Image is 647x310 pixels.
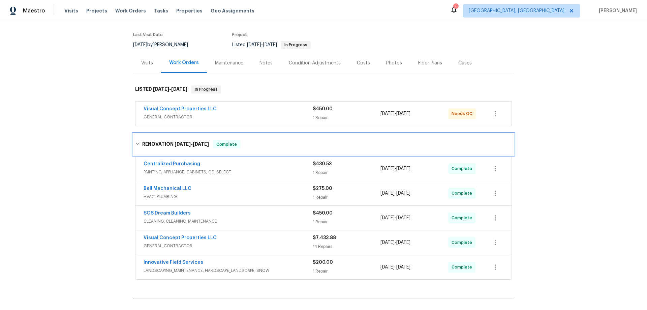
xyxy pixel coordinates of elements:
span: [DATE] [380,240,395,245]
span: [GEOGRAPHIC_DATA], [GEOGRAPHIC_DATA] [469,7,564,14]
span: - [175,142,209,146]
span: Complete [214,141,240,148]
span: [DATE] [396,216,410,220]
span: [DATE] [175,142,191,146]
div: 14 Repairs [313,243,380,250]
span: $430.53 [313,162,332,166]
div: Costs [357,60,370,66]
div: 1 Repair [313,169,380,176]
span: [DATE] [263,43,277,47]
div: 1 Repair [313,194,380,201]
span: - [380,264,410,271]
span: Tasks [154,8,168,13]
span: GENERAL_CONTRACTOR [144,243,313,249]
span: In Progress [282,43,310,47]
span: In Progress [192,86,220,93]
a: Bell Mechanical LLC [144,186,191,191]
span: [PERSON_NAME] [596,7,637,14]
span: Complete [452,165,475,172]
span: Complete [452,264,475,271]
span: $200.00 [313,260,333,265]
span: [DATE] [396,240,410,245]
span: [DATE] [171,87,187,91]
div: 1 Repair [313,114,380,121]
span: Complete [452,239,475,246]
span: - [380,165,410,172]
div: Floor Plans [418,60,442,66]
div: Visits [141,60,153,66]
div: Notes [259,60,273,66]
span: [DATE] [380,111,395,116]
span: [DATE] [193,142,209,146]
div: Maintenance [215,60,243,66]
span: $450.00 [313,211,333,216]
span: CLEANING, CLEANING_MAINTENANCE [144,218,313,225]
div: LISTED [DATE]-[DATE]In Progress [133,79,514,100]
span: Listed [232,43,311,47]
span: Needs QC [452,110,475,117]
span: GENERAL_CONTRACTOR [144,114,313,120]
div: 1 Repair [313,219,380,225]
span: [DATE] [396,111,410,116]
div: Cases [458,60,472,66]
span: $7,433.88 [313,235,336,240]
span: [DATE] [380,191,395,196]
span: - [380,110,410,117]
a: Visual Concept Properties LLC [144,235,217,240]
div: Photos [386,60,402,66]
span: $450.00 [313,107,333,111]
span: [DATE] [396,166,410,171]
div: 1 [453,4,458,11]
span: - [380,215,410,221]
a: Visual Concept Properties LLC [144,107,217,111]
span: - [153,87,187,91]
span: Visits [64,7,78,14]
span: [DATE] [380,166,395,171]
span: Complete [452,190,475,197]
div: RENOVATION [DATE]-[DATE]Complete [133,134,514,155]
h6: LISTED [135,85,187,93]
span: Projects [86,7,107,14]
span: [DATE] [133,43,147,47]
span: $275.00 [313,186,332,191]
div: Condition Adjustments [289,60,341,66]
span: - [380,239,410,246]
span: [DATE] [396,265,410,270]
span: PAINTING, APPLIANCE, CABINETS, OD_SELECT [144,169,313,175]
span: [DATE] [153,87,169,91]
span: Properties [176,7,203,14]
div: Work Orders [169,59,199,66]
span: Maestro [23,7,45,14]
span: Geo Assignments [211,7,254,14]
div: by [PERSON_NAME] [133,41,196,49]
span: HVAC, PLUMBING [144,193,313,200]
h6: RENOVATION [142,140,209,148]
span: [DATE] [396,191,410,196]
span: [DATE] [380,216,395,220]
span: Complete [452,215,475,221]
span: LANDSCAPING_MAINTENANCE, HARDSCAPE_LANDSCAPE, SNOW [144,267,313,274]
span: - [247,43,277,47]
span: [DATE] [380,265,395,270]
span: - [380,190,410,197]
span: Last Visit Date [133,33,163,37]
a: Innovative Field Services [144,260,203,265]
span: [DATE] [247,43,261,47]
a: SOS Dream Builders [144,211,191,216]
a: Centralized Purchasing [144,162,200,166]
span: Work Orders [115,7,146,14]
div: 1 Repair [313,268,380,275]
span: Project [232,33,247,37]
